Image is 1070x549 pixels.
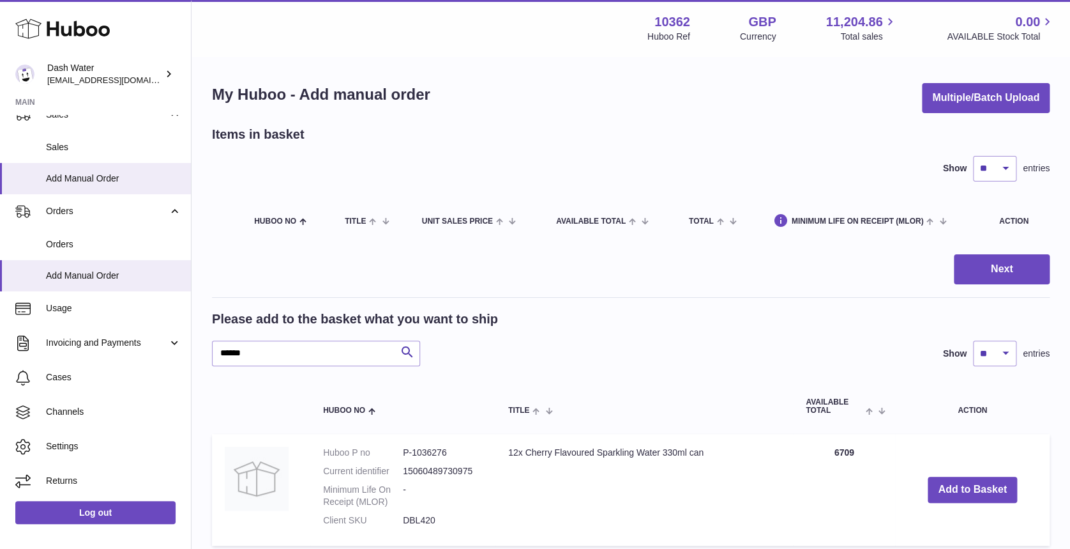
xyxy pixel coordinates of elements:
span: Huboo no [323,406,365,415]
span: [EMAIL_ADDRESS][DOMAIN_NAME] [47,75,188,85]
td: 12x Cherry Flavoured Sparkling Water 330ml can [495,434,793,545]
th: Action [895,385,1050,428]
span: Add Manual Order [46,173,181,185]
div: Currency [740,31,776,43]
div: Dash Water [47,62,162,86]
dt: Huboo P no [323,447,403,459]
span: Cases [46,371,181,383]
span: Title [345,217,366,226]
div: Action [999,217,1037,226]
span: Title [508,406,529,415]
span: Returns [46,475,181,487]
button: Next [954,254,1050,284]
a: Log out [15,501,176,524]
span: entries [1023,348,1050,360]
span: Channels [46,406,181,418]
dd: DBL420 [403,514,483,527]
div: Huboo Ref [647,31,690,43]
strong: 10362 [654,13,690,31]
dd: P-1036276 [403,447,483,459]
label: Show [943,348,967,360]
a: 11,204.86 Total sales [825,13,897,43]
span: Total [689,217,714,226]
span: Settings [46,440,181,452]
h1: My Huboo - Add manual order [212,84,430,105]
img: bea@dash-water.com [15,65,34,84]
strong: GBP [748,13,776,31]
span: Sales [46,141,181,153]
span: Minimum Life On Receipt (MLOR) [792,217,924,226]
span: AVAILABLE Stock Total [947,31,1055,43]
button: Multiple/Batch Upload [922,83,1050,113]
span: Orders [46,205,168,217]
span: Total sales [840,31,897,43]
span: Orders [46,238,181,251]
td: 6709 [793,434,895,545]
span: Unit Sales Price [422,217,493,226]
dd: - [403,484,483,508]
span: Invoicing and Payments [46,337,168,349]
span: Usage [46,302,181,314]
span: Huboo no [254,217,296,226]
dt: Current identifier [323,465,403,477]
span: entries [1023,162,1050,174]
span: 0.00 [1015,13,1040,31]
span: AVAILABLE Total [806,398,863,415]
span: AVAILABLE Total [556,217,626,226]
dt: Minimum Life On Receipt (MLOR) [323,484,403,508]
h2: Please add to the basket what you want to ship [212,311,498,328]
label: Show [943,162,967,174]
dd: 15060489730975 [403,465,483,477]
img: 12x Cherry Flavoured Sparkling Water 330ml can [225,447,289,511]
a: 0.00 AVAILABLE Stock Total [947,13,1055,43]
span: 11,204.86 [825,13,882,31]
h2: Items in basket [212,126,305,143]
span: Add Manual Order [46,270,181,282]
button: Add to Basket [928,477,1017,503]
dt: Client SKU [323,514,403,527]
